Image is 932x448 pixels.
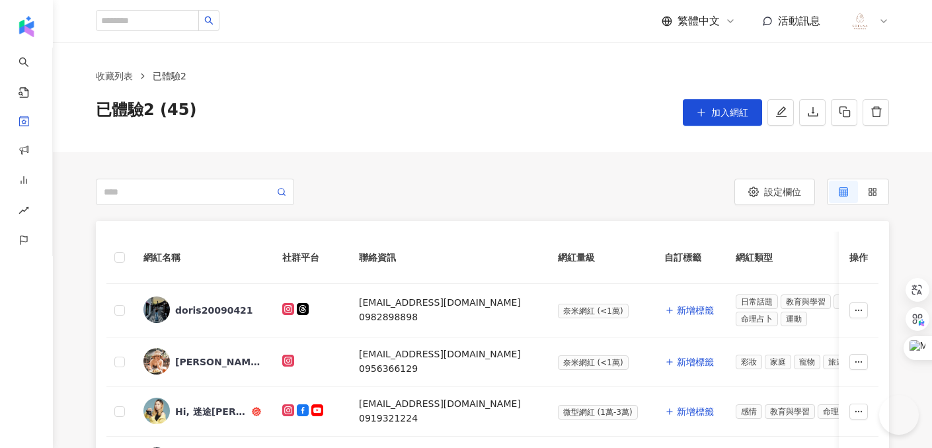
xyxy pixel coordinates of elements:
span: 新增標籤 [677,357,714,367]
span: plus [697,108,706,117]
span: 教育與學習 [781,294,831,309]
span: 感情 [736,404,762,419]
img: logo icon [16,16,37,37]
span: delete [871,106,882,118]
div: doris20090421 [175,304,253,317]
div: Hi, 迷途[PERSON_NAME]比 [175,405,249,418]
button: 新增標籤 [664,398,715,425]
div: [EMAIL_ADDRESS][DOMAIN_NAME] [359,296,537,310]
th: 網紅名稱 [133,232,272,284]
th: 社群平台 [272,232,348,284]
button: 新增標籤 [664,349,715,375]
span: 奈米網紅 (<1萬) [558,304,629,318]
span: 新增標籤 [677,305,714,316]
th: 網紅類型 [725,232,912,284]
div: [EMAIL_ADDRESS][DOMAIN_NAME] [359,296,521,310]
span: 新增標籤 [677,406,714,417]
div: [EMAIL_ADDRESS][DOMAIN_NAME] [359,398,537,411]
button: 設定欄位 [734,179,815,205]
span: 設定欄位 [764,187,801,197]
span: 運動 [781,312,807,326]
span: download [807,106,819,118]
img: KOL Avatar [143,348,170,375]
img: KOL Avatar [143,398,170,424]
span: 家庭 [765,355,791,369]
span: 命理占卜 [736,312,778,326]
span: 微型網紅 (1萬-3萬) [558,405,638,420]
iframe: Help Scout Beacon - Open [879,395,919,435]
th: 操作 [839,232,878,284]
span: 活動訊息 [778,15,820,27]
span: 彩妝 [736,355,762,369]
span: 家庭 [834,294,860,309]
span: 日常話題 [736,294,778,309]
span: search [204,16,214,25]
span: 教育與學習 [765,404,815,419]
div: 0919321224 [359,412,418,426]
span: 寵物 [794,355,820,369]
th: 網紅量級 [547,232,654,284]
div: 0956366129 [359,363,537,376]
span: 已體驗2 (45) [96,99,196,126]
span: edit [775,106,787,118]
a: search [19,48,45,99]
div: [PERSON_NAME] 🍒 [175,355,261,369]
div: 0982898898 [359,311,418,324]
img: KOL Avatar [143,296,170,323]
div: [EMAIL_ADDRESS][DOMAIN_NAME] [359,348,537,361]
span: 命理占卜 [818,404,860,419]
a: 收藏列表 [93,69,136,83]
span: 繁體中文 [678,14,720,28]
span: 已體驗2 [153,71,186,81]
span: 旅遊 [823,355,849,369]
span: 加入網紅 [711,107,748,118]
span: rise [19,197,29,227]
div: 0982898898 [359,311,537,324]
button: 加入網紅 [683,99,762,126]
img: sofuya%20logo.png [847,9,873,34]
div: [EMAIL_ADDRESS][DOMAIN_NAME] [359,398,521,411]
span: 奈米網紅 (<1萬) [558,355,629,370]
button: 新增標籤 [664,297,715,324]
th: 聯絡資訊 [348,232,547,284]
div: 0919321224 [359,412,537,426]
div: 0956366129 [359,363,418,376]
th: 自訂標籤 [654,232,725,284]
div: [EMAIL_ADDRESS][DOMAIN_NAME] [359,348,521,361]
